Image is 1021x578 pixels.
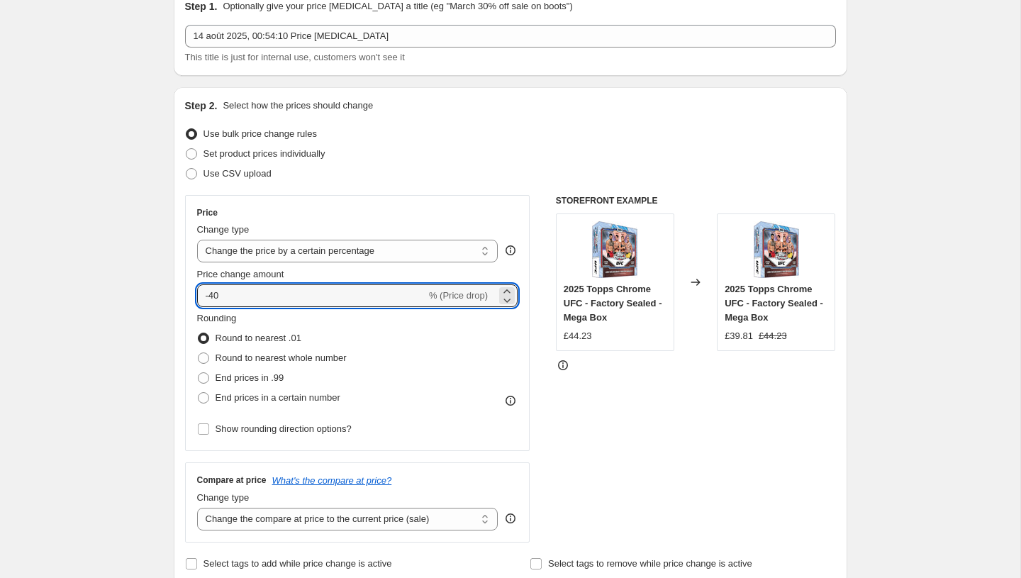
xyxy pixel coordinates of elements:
[272,475,392,486] button: What's the compare at price?
[197,224,250,235] span: Change type
[503,243,518,257] div: help
[725,284,823,323] span: 2025 Topps Chrome UFC - Factory Sealed - Mega Box
[185,99,218,113] h2: Step 2.
[223,99,373,113] p: Select how the prices should change
[185,52,405,62] span: This title is just for internal use, customers won't see it
[197,284,426,307] input: -15
[548,558,752,569] span: Select tags to remove while price change is active
[185,25,836,48] input: 30% off holiday sale
[586,221,643,278] img: 815iPCN5SxL_80x.jpg
[725,329,753,343] div: £39.81
[503,511,518,526] div: help
[429,290,488,301] span: % (Price drop)
[759,329,787,343] strike: £44.23
[197,313,237,323] span: Rounding
[197,269,284,279] span: Price change amount
[197,492,250,503] span: Change type
[203,558,392,569] span: Select tags to add while price change is active
[216,352,347,363] span: Round to nearest whole number
[564,329,592,343] div: £44.23
[748,221,805,278] img: 815iPCN5SxL_80x.jpg
[556,195,836,206] h6: STOREFRONT EXAMPLE
[216,333,301,343] span: Round to nearest .01
[197,474,267,486] h3: Compare at price
[216,392,340,403] span: End prices in a certain number
[216,423,352,434] span: Show rounding direction options?
[203,168,272,179] span: Use CSV upload
[203,148,325,159] span: Set product prices individually
[203,128,317,139] span: Use bulk price change rules
[564,284,662,323] span: 2025 Topps Chrome UFC - Factory Sealed - Mega Box
[197,207,218,218] h3: Price
[216,372,284,383] span: End prices in .99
